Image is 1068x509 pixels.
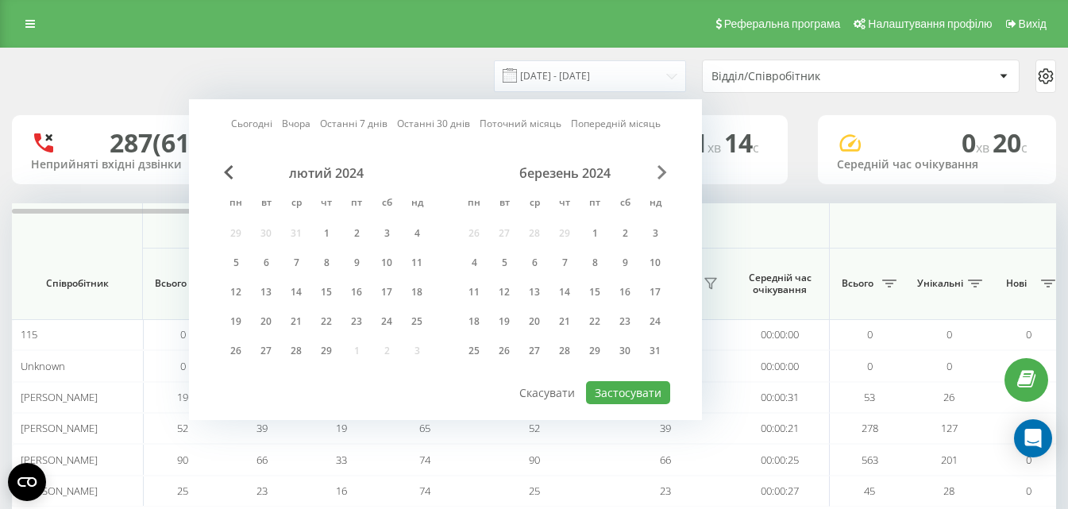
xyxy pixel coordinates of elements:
div: 3 [645,223,665,244]
span: [PERSON_NAME] [21,453,98,467]
div: лютий 2024 [221,165,432,181]
div: чт 8 лют 2024 р. [311,251,341,275]
span: Previous Month [224,165,233,179]
abbr: четвер [314,192,338,216]
div: сб 23 бер 2024 р. [610,310,640,334]
span: 23 [660,484,671,498]
div: пт 1 бер 2024 р. [580,222,610,245]
td: 00:00:21 [731,413,830,444]
span: 66 [256,453,268,467]
div: 9 [615,253,635,273]
abbr: неділя [405,192,429,216]
div: 29 [316,341,337,361]
span: Next Month [657,165,667,179]
div: вт 6 лют 2024 р. [251,251,281,275]
div: 13 [524,282,545,303]
a: Вчора [282,116,310,131]
span: хв [976,139,993,156]
div: 23 [615,311,635,332]
span: 53 [864,390,875,404]
div: 17 [376,282,397,303]
span: 19 [336,421,347,435]
div: 8 [316,253,337,273]
div: 9 [346,253,367,273]
div: 30 [615,341,635,361]
div: сб 10 лют 2024 р. [372,251,402,275]
div: чт 28 бер 2024 р. [549,339,580,363]
a: Попередній місяць [571,116,661,131]
div: Середній час очікування [837,158,1037,172]
abbr: середа [522,192,546,216]
div: 6 [524,253,545,273]
div: вт 19 бер 2024 р. [489,310,519,334]
div: нд 24 бер 2024 р. [640,310,670,334]
button: Open CMP widget [8,463,46,501]
td: 00:00:31 [731,382,830,413]
span: 16 [336,484,347,498]
span: 0 [1026,453,1031,467]
div: пн 11 бер 2024 р. [459,280,489,304]
div: 26 [494,341,515,361]
div: сб 2 бер 2024 р. [610,222,640,245]
div: пт 16 лют 2024 р. [341,280,372,304]
div: 11 [407,253,427,273]
div: 10 [645,253,665,273]
div: пн 12 лют 2024 р. [221,280,251,304]
span: 20 [993,125,1028,160]
div: чт 15 лют 2024 р. [311,280,341,304]
div: 7 [554,253,575,273]
div: пн 4 бер 2024 р. [459,251,489,275]
div: 26 [226,341,246,361]
div: пн 19 лют 2024 р. [221,310,251,334]
div: пт 8 бер 2024 р. [580,251,610,275]
div: 1 [316,223,337,244]
div: 22 [584,311,605,332]
span: Середній час очікування [742,272,817,296]
div: 1 [584,223,605,244]
div: пт 15 бер 2024 р. [580,280,610,304]
div: 2 [346,223,367,244]
div: 27 [524,341,545,361]
abbr: середа [284,192,308,216]
div: 287 (61)% [110,128,222,158]
div: нд 31 бер 2024 р. [640,339,670,363]
div: Неприйняті вхідні дзвінки [31,158,231,172]
span: 90 [177,453,188,467]
span: 39 [256,421,268,435]
div: чт 7 бер 2024 р. [549,251,580,275]
div: 15 [316,282,337,303]
div: 19 [226,311,246,332]
button: Скасувати [511,381,584,404]
div: 17 [645,282,665,303]
div: 24 [376,311,397,332]
div: вт 27 лют 2024 р. [251,339,281,363]
span: 33 [336,453,347,467]
div: ср 21 лют 2024 р. [281,310,311,334]
td: 00:00:00 [731,319,830,350]
a: Останні 30 днів [397,116,470,131]
div: нд 10 бер 2024 р. [640,251,670,275]
div: сб 24 лют 2024 р. [372,310,402,334]
div: 25 [464,341,484,361]
div: 13 [256,282,276,303]
span: 0 [867,327,873,341]
div: нд 17 бер 2024 р. [640,280,670,304]
span: 28 [943,484,954,498]
div: 18 [464,311,484,332]
abbr: понеділок [224,192,248,216]
span: [PERSON_NAME] [21,390,98,404]
span: 25 [529,484,540,498]
span: 25 [177,484,188,498]
div: 12 [226,282,246,303]
div: пт 29 бер 2024 р. [580,339,610,363]
div: 12 [494,282,515,303]
div: 4 [464,253,484,273]
div: 21 [286,311,307,332]
div: ср 27 бер 2024 р. [519,339,549,363]
div: ср 14 лют 2024 р. [281,280,311,304]
div: пн 18 бер 2024 р. [459,310,489,334]
span: Унікальні [917,277,963,290]
td: 00:00:27 [731,476,830,507]
span: 52 [529,421,540,435]
button: Застосувати [586,381,670,404]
